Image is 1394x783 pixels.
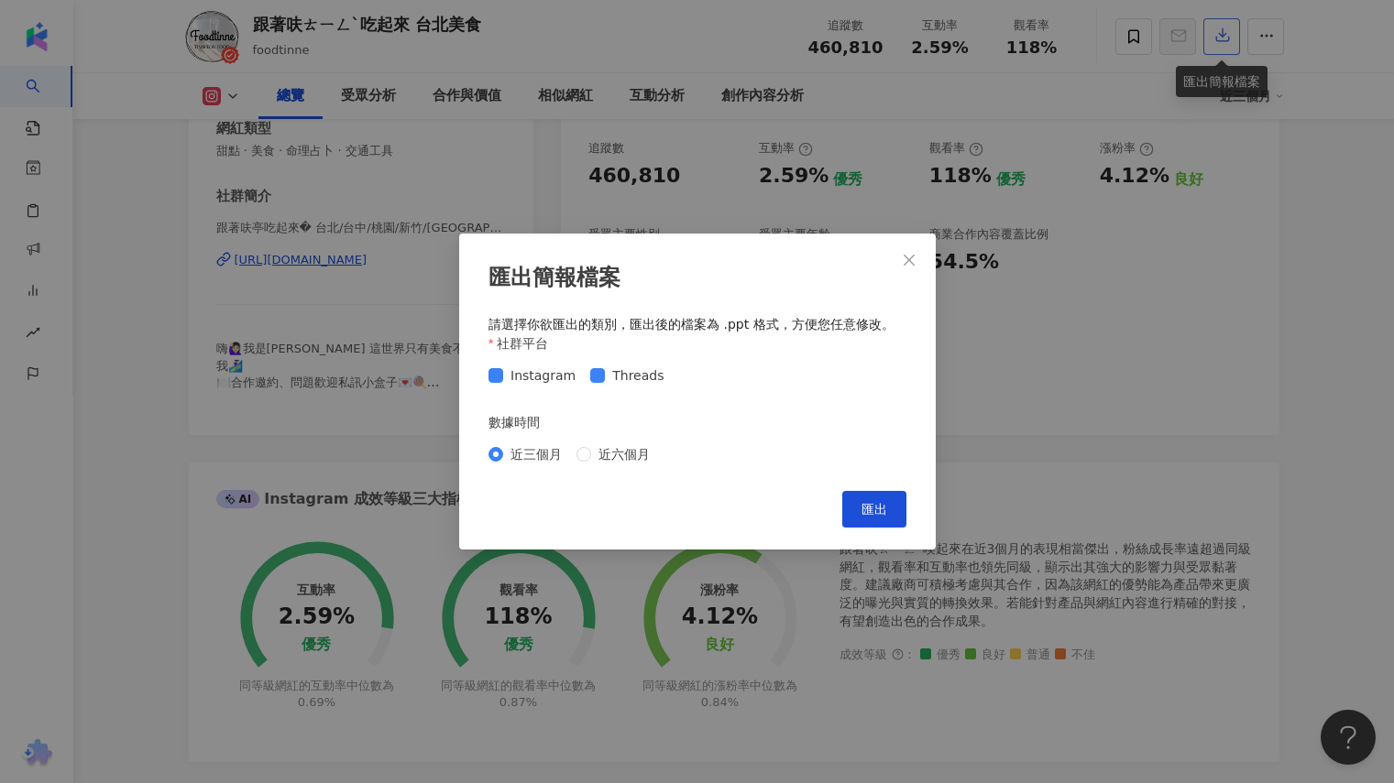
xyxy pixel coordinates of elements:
label: 社群平台 [488,333,562,353]
span: 匯出 [862,502,887,517]
span: Instagram [503,365,583,386]
div: 請選擇你欲匯出的類別，匯出後的檔案為 .ppt 格式，方便您任意修改。 [488,316,906,334]
span: close [902,253,917,267]
span: 近六個月 [591,444,657,464]
span: Threads [605,365,671,386]
label: 數據時間 [488,412,553,432]
div: 匯出簡報檔案 [488,263,906,294]
span: 近三個月 [503,444,569,464]
button: 匯出 [842,491,906,527]
button: Close [891,242,928,278]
